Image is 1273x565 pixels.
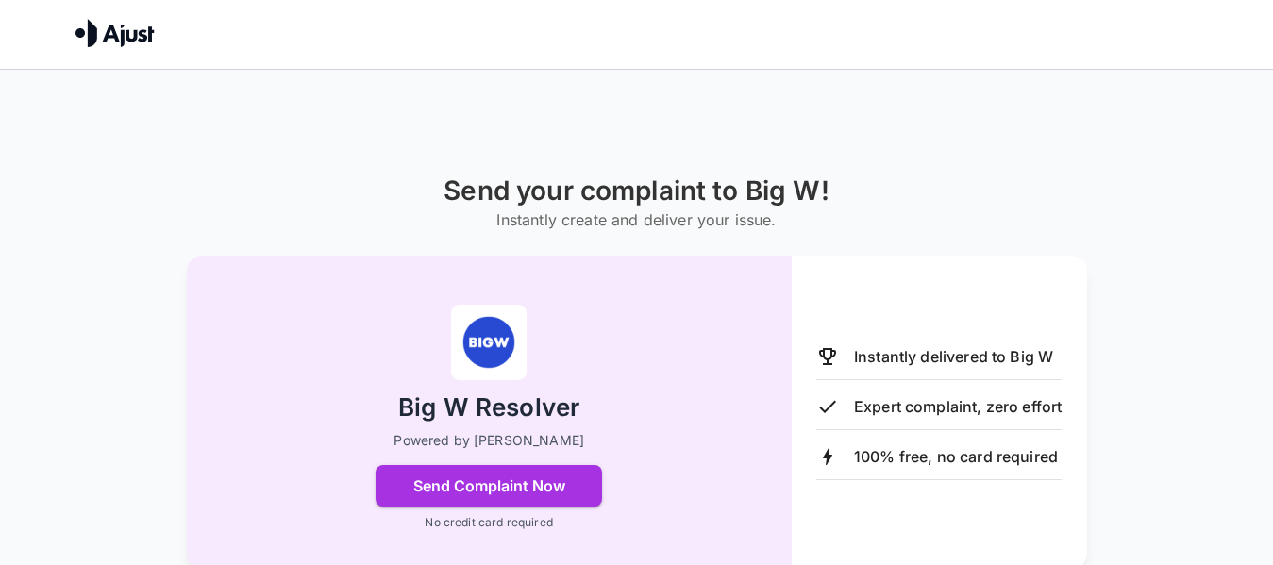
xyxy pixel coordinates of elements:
[75,19,155,47] img: Ajust
[444,175,829,207] h1: Send your complaint to Big W!
[854,345,1053,368] p: Instantly delivered to Big W
[394,431,584,450] p: Powered by [PERSON_NAME]
[444,207,829,233] h6: Instantly create and deliver your issue.
[376,465,602,507] button: Send Complaint Now
[451,305,527,380] img: Big W
[854,445,1058,468] p: 100% free, no card required
[398,391,579,424] h2: Big W Resolver
[425,514,552,531] p: No credit card required
[854,395,1062,418] p: Expert complaint, zero effort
